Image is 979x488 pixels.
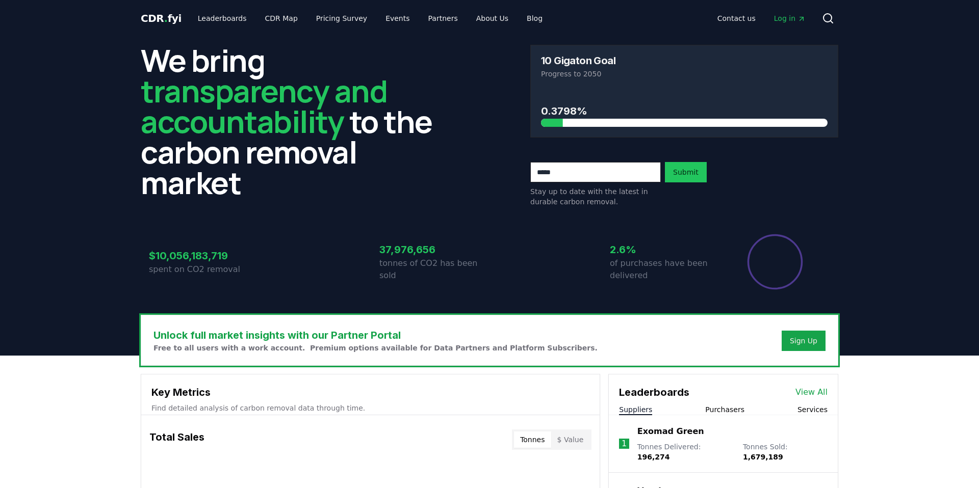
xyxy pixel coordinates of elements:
[743,442,828,462] p: Tonnes Sold :
[164,12,168,24] span: .
[665,162,707,182] button: Submit
[514,431,551,448] button: Tonnes
[541,56,615,66] h3: 10 Gigaton Goal
[149,248,259,263] h3: $10,056,183,719
[257,9,306,28] a: CDR Map
[797,404,828,415] button: Services
[530,186,661,207] p: Stay up to date with the latest in durable carbon removal.
[774,13,806,23] span: Log in
[141,12,182,24] span: CDR fyi
[190,9,255,28] a: Leaderboards
[379,242,489,257] h3: 37,976,656
[795,386,828,398] a: View All
[420,9,466,28] a: Partners
[743,453,783,461] span: 1,679,189
[790,336,817,346] a: Sign Up
[746,233,804,290] div: Percentage of sales delivered
[151,403,589,413] p: Find detailed analysis of carbon removal data through time.
[551,431,590,448] button: $ Value
[468,9,517,28] a: About Us
[149,263,259,276] p: spent on CO2 removal
[190,9,551,28] nav: Main
[709,9,764,28] a: Contact us
[637,425,704,438] a: Exomad Green
[610,257,720,282] p: of purchases have been delivered
[141,70,387,142] span: transparency and accountability
[619,385,689,400] h3: Leaderboards
[619,404,652,415] button: Suppliers
[541,103,828,119] h3: 0.3798%
[141,11,182,25] a: CDR.fyi
[153,328,598,343] h3: Unlock full market insights with our Partner Portal
[766,9,814,28] a: Log in
[308,9,375,28] a: Pricing Survey
[377,9,418,28] a: Events
[705,404,744,415] button: Purchasers
[141,45,449,198] h2: We bring to the carbon removal market
[149,429,204,450] h3: Total Sales
[637,442,733,462] p: Tonnes Delivered :
[153,343,598,353] p: Free to all users with a work account. Premium options available for Data Partners and Platform S...
[379,257,489,282] p: tonnes of CO2 has been sold
[782,331,826,351] button: Sign Up
[151,385,589,400] h3: Key Metrics
[622,438,627,450] p: 1
[610,242,720,257] h3: 2.6%
[637,453,670,461] span: 196,274
[709,9,814,28] nav: Main
[541,69,828,79] p: Progress to 2050
[519,9,551,28] a: Blog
